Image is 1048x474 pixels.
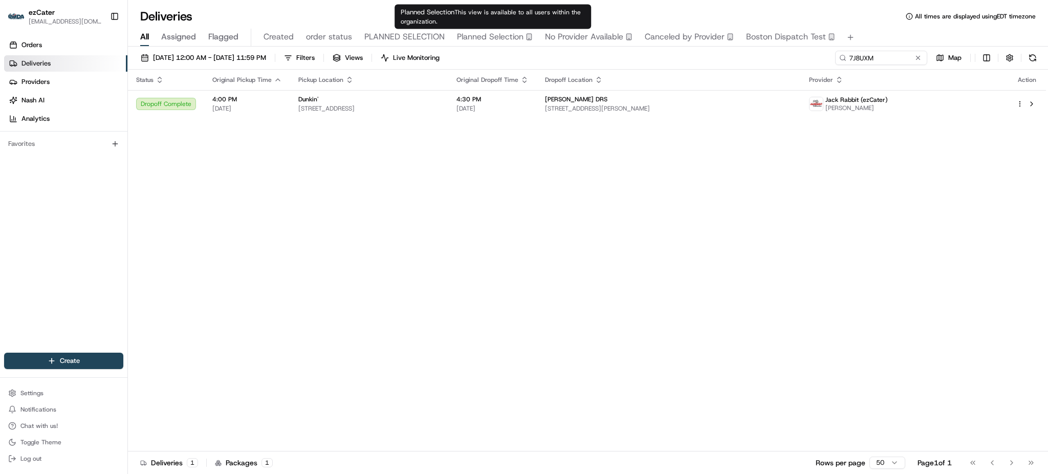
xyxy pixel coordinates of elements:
span: Views [345,53,363,62]
div: 1 [261,458,273,467]
span: Settings [20,389,43,397]
span: Live Monitoring [393,53,440,62]
button: Filters [279,51,319,65]
div: Packages [215,458,273,468]
span: Original Dropoff Time [456,76,518,84]
span: Toggle Theme [20,438,61,446]
button: Views [328,51,367,65]
span: Deliveries [21,59,51,68]
span: Jack Rabbit (ezCater) [825,96,888,104]
span: Canceled by Provider [645,31,725,43]
button: [DATE] 12:00 AM - [DATE] 11:59 PM [136,51,271,65]
span: [PERSON_NAME] [825,104,888,112]
span: Log out [20,455,41,463]
button: Notifications [4,402,123,417]
button: Chat with us! [4,419,123,433]
span: PLANNED SELECTION [364,31,445,43]
span: Boston Dispatch Test [746,31,826,43]
p: Rows per page [816,458,865,468]
button: Refresh [1025,51,1040,65]
img: ezCater [8,13,25,20]
div: Action [1016,76,1038,84]
h1: Deliveries [140,8,192,25]
span: [DATE] [212,104,282,113]
span: Filters [296,53,315,62]
span: Map [948,53,962,62]
a: Nash AI [4,92,127,109]
span: Assigned [161,31,196,43]
input: Type to search [835,51,927,65]
span: Dunkin' [298,95,318,103]
button: ezCaterezCater[EMAIL_ADDRESS][DOMAIN_NAME] [4,4,106,29]
button: Create [4,353,123,369]
span: This view is available to all users within the organization. [401,8,581,26]
span: Create [60,356,80,365]
span: order status [306,31,352,43]
span: Original Pickup Time [212,76,272,84]
span: Chat with us! [20,422,58,430]
button: Live Monitoring [376,51,444,65]
span: [PERSON_NAME] DRS [545,95,607,103]
button: Map [931,51,966,65]
span: Flagged [208,31,238,43]
div: Planned Selection [395,5,591,29]
div: 1 [187,458,198,467]
span: All times are displayed using EDT timezone [915,12,1036,20]
span: 4:30 PM [456,95,529,103]
span: No Provider Available [545,31,623,43]
span: [STREET_ADDRESS] [298,104,440,113]
span: [DATE] [456,104,529,113]
div: Favorites [4,136,123,152]
span: [DATE] 12:00 AM - [DATE] 11:59 PM [153,53,266,62]
a: Deliveries [4,55,127,72]
div: Deliveries [140,458,198,468]
button: ezCater [29,7,55,17]
a: Analytics [4,111,127,127]
span: [STREET_ADDRESS][PERSON_NAME] [545,104,793,113]
span: Pickup Location [298,76,343,84]
a: Providers [4,74,127,90]
span: Created [264,31,294,43]
span: Dropoff Location [545,76,593,84]
span: Status [136,76,154,84]
span: Nash AI [21,96,45,105]
span: Analytics [21,114,50,123]
span: All [140,31,149,43]
button: [EMAIL_ADDRESS][DOMAIN_NAME] [29,17,102,26]
span: Notifications [20,405,56,414]
span: Provider [809,76,833,84]
button: Settings [4,386,123,400]
span: Planned Selection [457,31,523,43]
span: Providers [21,77,50,87]
span: Orders [21,40,42,50]
a: Orders [4,37,127,53]
button: Toggle Theme [4,435,123,449]
span: 4:00 PM [212,95,282,103]
button: Log out [4,451,123,466]
img: jack_rabbit_logo.png [810,97,823,111]
div: Page 1 of 1 [918,458,952,468]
